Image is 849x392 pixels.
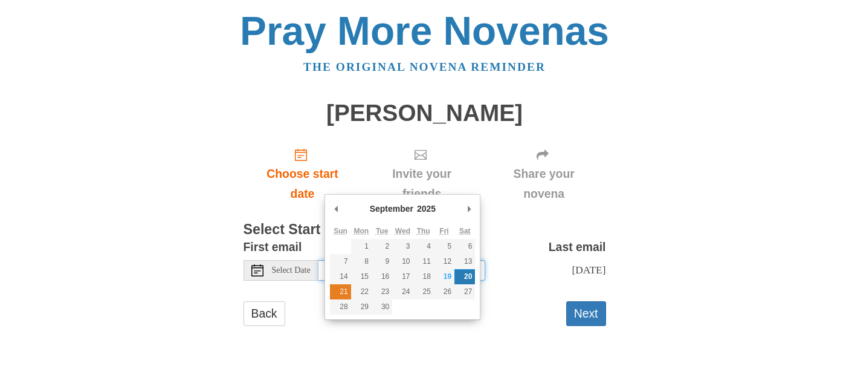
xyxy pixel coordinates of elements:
button: 3 [392,239,413,254]
button: 2 [372,239,392,254]
abbr: Sunday [334,227,347,235]
button: 19 [434,269,454,284]
button: 30 [372,299,392,315]
abbr: Thursday [417,227,430,235]
button: 10 [392,254,413,269]
button: 5 [434,239,454,254]
button: 12 [434,254,454,269]
button: Previous Month [330,200,342,218]
div: September [368,200,415,218]
label: First email [244,237,302,257]
abbr: Monday [354,227,369,235]
span: Invite your friends [373,164,470,204]
button: 21 [330,284,350,299]
abbr: Saturday [459,227,471,235]
button: 14 [330,269,350,284]
a: Pray More Novenas [240,8,609,53]
span: Choose start date [256,164,350,204]
button: 15 [351,269,372,284]
button: Next Month [463,200,475,218]
abbr: Wednesday [395,227,410,235]
span: Select Date [272,266,311,275]
button: 8 [351,254,372,269]
button: 11 [413,254,434,269]
button: 17 [392,269,413,284]
button: Next [566,301,606,326]
button: 22 [351,284,372,299]
button: 29 [351,299,372,315]
button: 24 [392,284,413,299]
button: 9 [372,254,392,269]
abbr: Tuesday [376,227,388,235]
button: 26 [434,284,454,299]
button: 1 [351,239,372,254]
button: 4 [413,239,434,254]
div: Click "Next" to confirm your start date first. [361,138,482,210]
a: Back [244,301,285,326]
h3: Select Start Date [244,222,606,238]
button: 27 [454,284,475,299]
a: The original novena reminder [303,60,546,73]
abbr: Friday [439,227,448,235]
label: Last email [549,237,606,257]
button: 23 [372,284,392,299]
button: 18 [413,269,434,284]
button: 13 [454,254,475,269]
button: 20 [454,269,475,284]
button: 16 [372,269,392,284]
button: 25 [413,284,434,299]
div: Click "Next" to confirm your start date first. [482,138,606,210]
button: 28 [330,299,350,315]
h1: [PERSON_NAME] [244,100,606,126]
a: Choose start date [244,138,362,210]
button: 7 [330,254,350,269]
button: 6 [454,239,475,254]
div: 2025 [415,200,437,218]
span: Share your novena [494,164,594,204]
input: Use the arrow keys to pick a date [318,260,485,281]
span: [DATE] [572,264,605,276]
